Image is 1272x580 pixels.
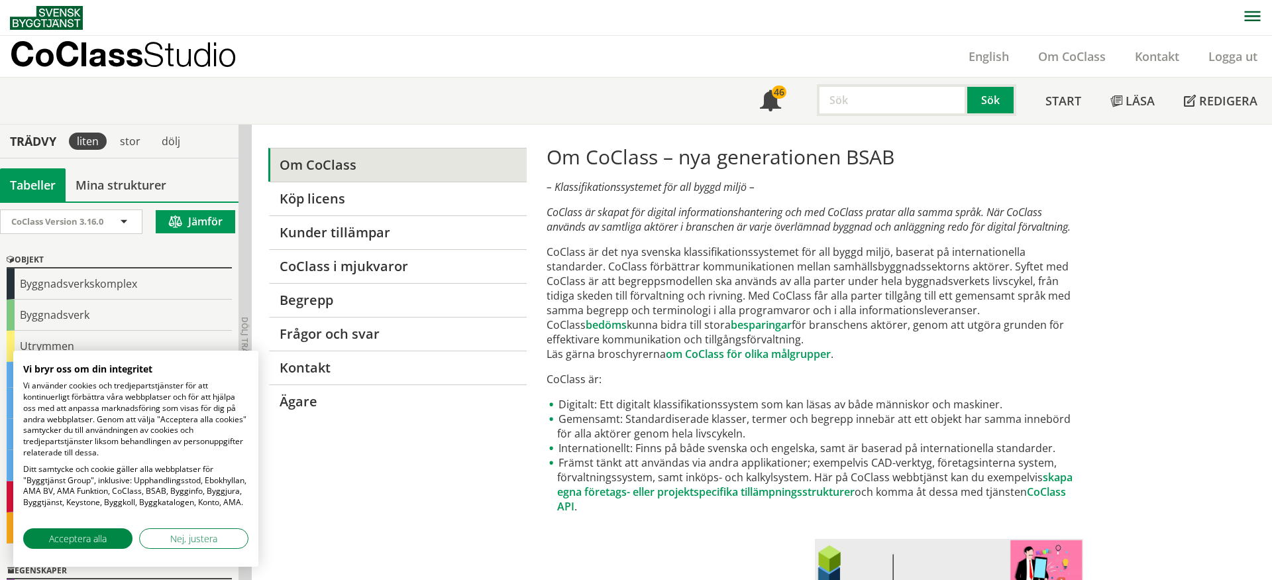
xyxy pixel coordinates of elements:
img: Svensk Byggtjänst [10,6,83,30]
h2: Vi bryr oss om din integritet [23,363,248,375]
a: Om CoClass [1024,48,1120,64]
em: CoClass är skapat för digital informationshantering och med CoClass pratar alla samma språk. När ... [547,205,1071,234]
a: Om CoClass [268,148,526,182]
a: Köp licens [268,182,526,215]
a: CoClass i mjukvaror [268,249,526,283]
a: Kontakt [268,351,526,384]
div: dölj [154,133,188,150]
button: Justera cookie preferenser [139,528,248,549]
div: Byggdelar [7,362,232,388]
a: English [954,48,1024,64]
p: Ditt samtycke och cookie gäller alla webbplatser för "Byggtjänst Group", inklusive: Upphandlingss... [23,464,248,508]
div: Egenskaper [7,563,232,579]
li: Internationellt: Finns på både svenska och engelska, samt är baserad på internationella standarder. [547,441,1083,455]
a: CoClass API [557,485,1066,514]
li: Gemensamt: Standardiserade klasser, termer och begrepp innebär att ett objekt har samma innebörd ... [547,412,1083,441]
p: CoClass är: [547,372,1083,386]
a: Start [1031,78,1096,124]
a: 46 [745,78,796,124]
a: Mina strukturer [66,168,176,202]
li: Digitalt: Ett digitalt klassifikationssystem som kan läsas av både människor och maskiner. [547,397,1083,412]
a: besparingar [731,318,792,332]
div: Byggnadsverk [7,300,232,331]
p: Vi använder cookies och tredjepartstjänster för att kontinuerligt förbättra våra webbplatser och ... [23,380,248,459]
div: stor [112,133,148,150]
span: Notifikationer [760,91,781,113]
span: Dölj trädvy [239,317,250,369]
div: Material och resurser [7,512,232,544]
a: Kontakt [1120,48,1194,64]
a: Begrepp [268,283,526,317]
span: CoClass Version 3.16.0 [11,215,103,227]
div: Utrymmen [7,331,232,362]
input: Sök [817,84,967,116]
p: CoClass är det nya svenska klassifikationssystemet för all byggd miljö, baserat på internationell... [547,245,1083,361]
a: Ägare [268,384,526,418]
a: CoClassStudio [10,36,265,77]
span: Redigera [1199,93,1257,109]
button: Jämför [156,210,235,233]
div: Trädvy [3,134,64,148]
a: skapa egna företags- eller projektspecifika tillämpningsstrukturer [557,470,1073,499]
a: Frågor och svar [268,317,526,351]
span: Start [1045,93,1081,109]
div: Komponenter [7,450,232,481]
a: bedöms [586,318,627,332]
span: Nej, justera [170,532,217,546]
li: Främst tänkt att användas via andra applikationer; exempelvis CAD-verktyg, företagsinterna system... [547,455,1083,514]
p: CoClass [10,46,237,62]
div: Objekt [7,253,232,268]
span: Läsa [1126,93,1155,109]
span: Studio [143,34,237,74]
div: liten [69,133,107,150]
button: Sök [967,84,1016,116]
a: Kunder tillämpar [268,215,526,249]
div: 46 [772,86,786,99]
a: Redigera [1169,78,1272,124]
a: om CoClass för olika målgrupper [666,347,831,361]
div: Konstruktiva system [7,419,232,450]
div: Produktionsresultat [7,481,232,512]
span: Acceptera alla [49,532,107,546]
div: Funktionella system [7,388,232,419]
div: Byggnadsverkskomplex [7,268,232,300]
h1: Om CoClass – nya generationen BSAB [547,145,1083,169]
button: Acceptera alla cookies [23,528,132,549]
a: Läsa [1096,78,1169,124]
em: – Klassifikationssystemet för all byggd miljö – [547,180,755,194]
a: Logga ut [1194,48,1272,64]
